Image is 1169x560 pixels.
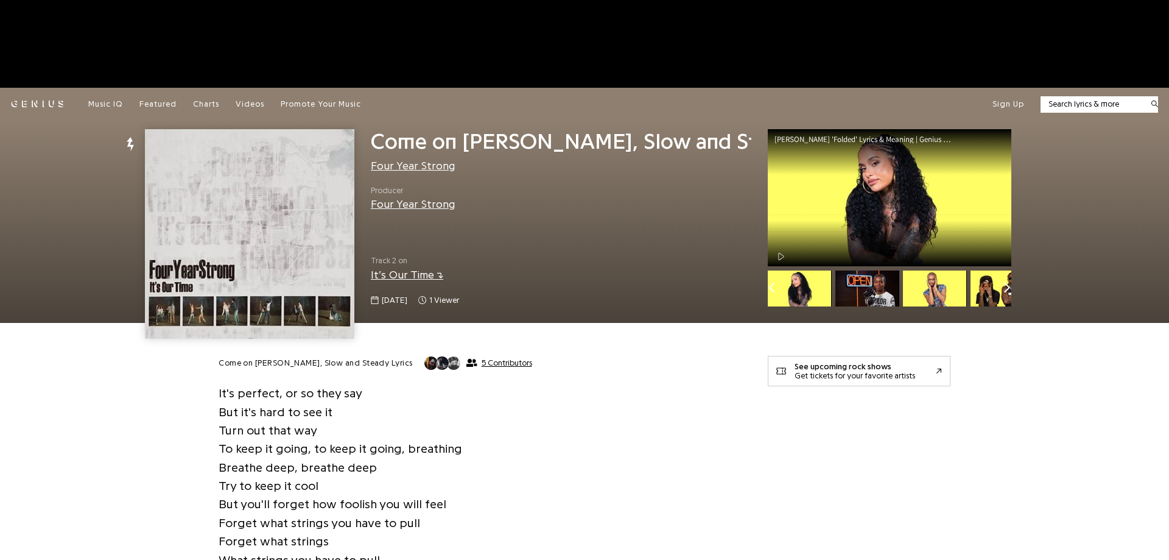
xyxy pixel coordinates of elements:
[429,294,459,307] span: 1 viewer
[1041,98,1143,110] input: Search lyrics & more
[371,130,804,152] span: Come on [PERSON_NAME], Slow and Steady
[145,129,354,339] img: Cover art for Come on Bessie, Slow and Steady by Four Year Strong
[219,358,412,369] h2: Come on [PERSON_NAME], Slow and Steady Lyrics
[281,99,361,110] a: Promote Your Music
[139,100,177,108] span: Featured
[482,358,532,368] span: 5 Contributors
[139,99,177,110] a: Featured
[795,362,915,371] div: See upcoming rock shows
[236,100,264,108] span: Videos
[236,99,264,110] a: Videos
[371,160,455,171] a: Four Year Strong
[774,135,963,143] div: [PERSON_NAME] 'Folded' Lyrics & Meaning | Genius Verified
[768,356,950,386] a: See upcoming rock showsGet tickets for your favorite artists
[193,100,219,108] span: Charts
[418,294,459,307] span: 1 viewer
[88,100,123,108] span: Music IQ
[193,99,219,110] a: Charts
[371,185,455,197] span: Producer
[88,99,123,110] a: Music IQ
[371,269,443,280] a: It’s Our Time
[795,371,915,380] div: Get tickets for your favorite artists
[371,199,455,210] a: Four Year Strong
[992,99,1024,110] button: Sign Up
[382,294,407,307] span: [DATE]
[424,356,532,370] button: 5 Contributors
[281,100,361,108] span: Promote Your Music
[371,255,751,267] span: Track 2 on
